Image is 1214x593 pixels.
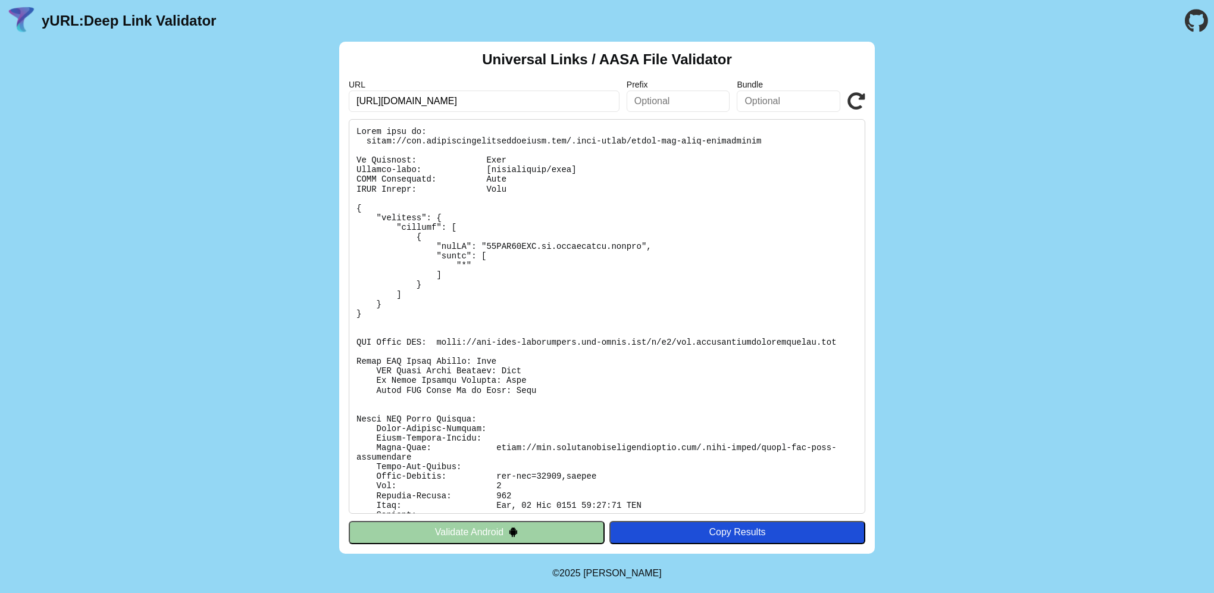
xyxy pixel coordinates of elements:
[559,568,581,578] span: 2025
[615,527,859,538] div: Copy Results
[349,119,865,514] pre: Lorem ipsu do: sitam://con.adipiscingelitseddoeiusm.tem/.inci-utlab/etdol-mag-aliq-enimadminim Ve...
[609,521,865,544] button: Copy Results
[482,51,732,68] h2: Universal Links / AASA File Validator
[349,90,619,112] input: Required
[627,80,730,89] label: Prefix
[583,568,662,578] a: Michael Ibragimchayev's Personal Site
[508,527,518,537] img: droidIcon.svg
[552,554,661,593] footer: ©
[349,80,619,89] label: URL
[627,90,730,112] input: Optional
[737,80,840,89] label: Bundle
[349,521,605,544] button: Validate Android
[6,5,37,36] img: yURL Logo
[42,13,216,29] a: yURL:Deep Link Validator
[737,90,840,112] input: Optional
